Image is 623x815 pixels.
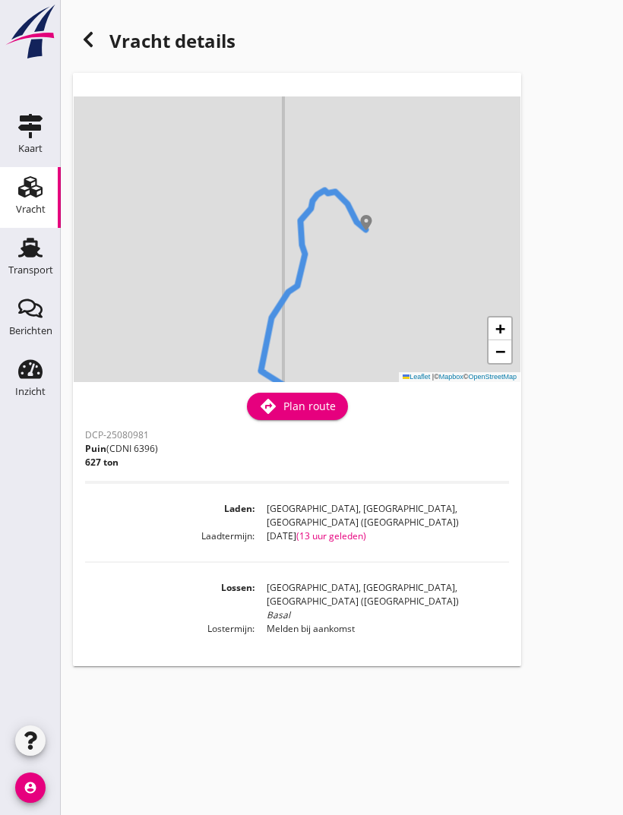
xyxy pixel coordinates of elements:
[255,502,509,529] dd: [GEOGRAPHIC_DATA], [GEOGRAPHIC_DATA], [GEOGRAPHIC_DATA] ([GEOGRAPHIC_DATA])
[259,397,336,415] div: Plan route
[85,581,255,622] dt: Lossen
[85,456,158,469] p: 627 ton
[85,622,255,636] dt: Lostermijn
[16,204,46,214] div: Vracht
[9,326,52,336] div: Berichten
[359,215,374,230] img: Marker
[489,340,511,363] a: Zoom out
[255,581,509,622] dd: [GEOGRAPHIC_DATA], [GEOGRAPHIC_DATA], [GEOGRAPHIC_DATA] ([GEOGRAPHIC_DATA])
[85,502,255,529] dt: Laden
[3,4,58,60] img: logo-small.a267ee39.svg
[399,372,520,382] div: © ©
[85,442,158,456] p: (CDNI 6396)
[267,608,509,622] div: Basal
[403,373,430,381] a: Leaflet
[247,393,348,420] button: Plan route
[296,529,366,542] span: (13 uur geleden)
[432,373,434,381] span: |
[73,24,236,61] h1: Vracht details
[15,387,46,396] div: Inzicht
[439,373,463,381] a: Mapbox
[255,529,509,543] dd: [DATE]
[15,772,46,803] i: account_circle
[468,373,517,381] a: OpenStreetMap
[18,144,43,153] div: Kaart
[85,529,255,543] dt: Laadtermijn
[489,317,511,340] a: Zoom in
[85,442,106,455] span: Puin
[259,397,277,415] i: directions
[495,319,505,338] span: +
[85,428,149,441] span: DCP-25080981
[255,622,509,636] dd: Melden bij aankomst
[8,265,53,275] div: Transport
[495,342,505,361] span: −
